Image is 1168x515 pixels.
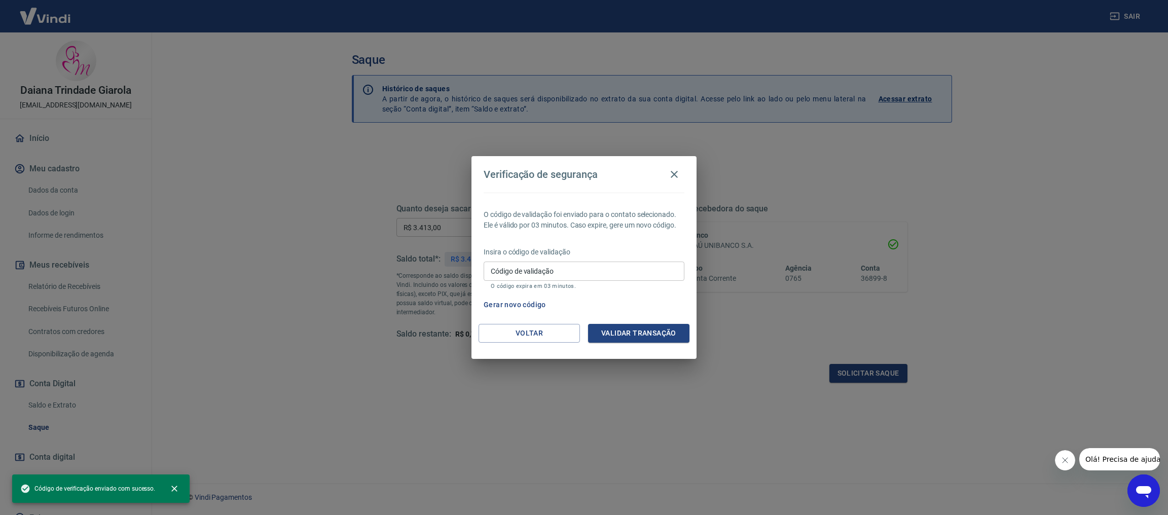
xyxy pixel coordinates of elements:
h4: Verificação de segurança [484,168,598,180]
button: Validar transação [588,324,689,343]
p: O código expira em 03 minutos. [491,283,677,289]
p: O código de validação foi enviado para o contato selecionado. Ele é válido por 03 minutos. Caso e... [484,209,684,231]
iframe: Mensagem da empresa [1079,448,1160,470]
span: Olá! Precisa de ajuda? [6,7,85,15]
iframe: Botão para abrir a janela de mensagens [1127,474,1160,507]
button: Voltar [479,324,580,343]
iframe: Fechar mensagem [1055,450,1075,470]
p: Insira o código de validação [484,247,684,257]
span: Código de verificação enviado com sucesso. [20,484,155,494]
button: close [163,477,186,500]
button: Gerar novo código [480,296,550,314]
